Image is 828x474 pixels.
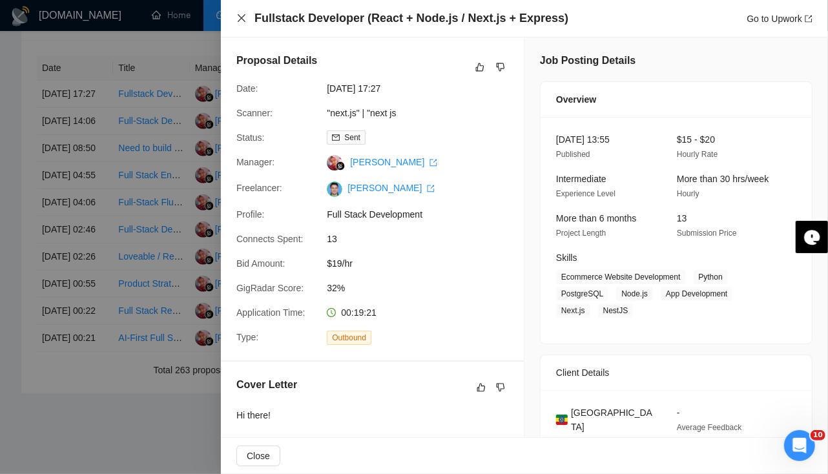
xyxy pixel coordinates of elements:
span: More than 6 months [556,213,637,223]
span: Full Stack Development [327,207,521,222]
span: like [475,62,484,72]
h5: Cover Letter [236,377,297,393]
span: Published [556,150,590,159]
a: Go to Upworkexport [747,14,812,24]
h5: Job Posting Details [540,53,636,68]
button: dislike [493,59,508,75]
span: NestJS [598,304,634,318]
span: [DATE] 17:27 [327,81,521,96]
span: Bid Amount: [236,258,285,269]
span: Connects Spent: [236,234,304,244]
span: like [477,382,486,393]
span: 13 [327,232,521,246]
span: Freelancer: [236,183,282,193]
h5: Proposal Details [236,53,317,68]
span: Sent [344,133,360,142]
button: Close [236,13,247,24]
span: 13 [677,213,687,223]
button: like [473,380,489,395]
span: export [805,15,812,23]
iframe: Intercom live chat [784,430,815,461]
span: PostgreSQL [556,287,608,301]
span: Project Length [556,229,606,238]
a: [PERSON_NAME] export [347,183,435,193]
span: close [236,13,247,23]
span: Outbound [327,331,371,345]
span: Application Time: [236,307,305,318]
span: Manager: [236,157,274,167]
span: Python [694,270,728,284]
span: More than 30 hrs/week [677,174,769,184]
span: mail [332,134,340,141]
span: Experience Level [556,189,616,198]
span: Scanner: [236,108,273,118]
span: Close [247,449,270,463]
button: Close [236,446,280,466]
button: dislike [493,380,508,395]
span: Ecommerce Website Development [556,270,686,284]
span: - [677,407,680,418]
span: Average Feedback [677,423,742,432]
span: 10 [811,430,825,440]
span: clock-circle [327,308,336,317]
span: Skills [556,252,577,263]
h4: Fullstack Developer (React + Node.js / Next.js + Express) [254,10,568,26]
button: like [472,59,488,75]
span: Intermediate [556,174,606,184]
span: Next.js [556,304,590,318]
span: Submission Price [677,229,737,238]
img: gigradar-bm.png [336,161,345,170]
span: $15 - $20 [677,134,715,145]
span: Status: [236,132,265,143]
span: Node.js [616,287,653,301]
img: c1xPIZKCd_5qpVW3p9_rL3BM5xnmTxF9N55oKzANS0DJi4p2e9ZOzoRW-Ms11vJalQ [327,181,342,197]
span: [DATE] 13:55 [556,134,610,145]
span: export [427,185,435,192]
span: dislike [496,382,505,393]
span: dislike [496,62,505,72]
span: App Development [661,287,732,301]
span: Hourly Rate [677,150,718,159]
span: Type: [236,332,258,342]
img: 🇪🇹 [556,413,568,427]
span: Hourly [677,189,699,198]
span: $19/hr [327,256,521,271]
span: 00:19:21 [341,307,377,318]
div: Client Details [556,355,796,390]
span: Profile: [236,209,265,220]
a: [PERSON_NAME] export [350,157,437,167]
a: "next.js" | "next js [327,108,396,118]
span: Overview [556,92,596,107]
span: export [430,159,437,167]
span: 32% [327,281,521,295]
span: [GEOGRAPHIC_DATA] [571,406,656,434]
span: Date: [236,83,258,94]
span: GigRadar Score: [236,283,304,293]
